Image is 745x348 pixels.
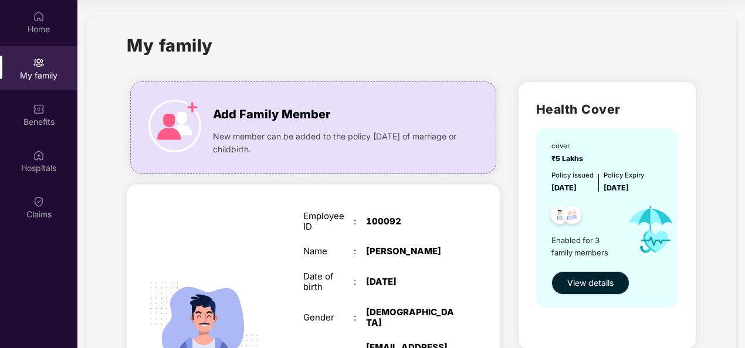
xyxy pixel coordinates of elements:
div: [DEMOGRAPHIC_DATA] [366,307,454,328]
span: View details [567,277,614,289]
span: New member can be added to the policy [DATE] of marriage or childbirth. [213,130,460,156]
div: Employee ID [303,211,354,232]
img: svg+xml;base64,PHN2ZyBpZD0iSG9zcGl0YWxzIiB4bWxucz0iaHR0cDovL3d3dy53My5vcmcvMjAwMC9zdmciIHdpZHRoPS... [33,149,45,161]
img: icon [618,194,683,265]
span: Add Family Member [213,105,330,124]
span: [DATE] [604,183,629,192]
img: svg+xml;base64,PHN2ZyB4bWxucz0iaHR0cDovL3d3dy53My5vcmcvMjAwMC9zdmciIHdpZHRoPSI0OC45NDMiIGhlaWdodD... [558,202,587,231]
span: [DATE] [551,183,577,192]
img: svg+xml;base64,PHN2ZyBpZD0iQmVuZWZpdHMiIHhtbG5zPSJodHRwOi8vd3d3LnczLm9yZy8yMDAwL3N2ZyIgd2lkdGg9Ij... [33,103,45,115]
div: [DATE] [366,277,454,287]
div: : [354,277,366,287]
div: : [354,216,366,227]
div: cover [551,141,587,152]
div: Date of birth [303,271,354,292]
div: Name [303,246,354,257]
h2: Health Cover [536,100,678,119]
div: Policy Expiry [604,170,644,181]
img: svg+xml;base64,PHN2ZyBpZD0iQ2xhaW0iIHhtbG5zPSJodHRwOi8vd3d3LnczLm9yZy8yMDAwL3N2ZyIgd2lkdGg9IjIwIi... [33,196,45,207]
img: svg+xml;base64,PHN2ZyBpZD0iSG9tZSIgeG1sbnM9Imh0dHA6Ly93d3cudzMub3JnLzIwMDAvc3ZnIiB3aWR0aD0iMjAiIG... [33,11,45,22]
button: View details [551,271,629,295]
div: Gender [303,312,354,323]
div: : [354,312,366,323]
img: svg+xml;base64,PHN2ZyB3aWR0aD0iMjAiIGhlaWdodD0iMjAiIHZpZXdCb3g9IjAgMCAyMCAyMCIgZmlsbD0ibm9uZSIgeG... [33,57,45,69]
span: Enabled for 3 family members [551,234,618,258]
div: Policy issued [551,170,594,181]
span: ₹5 Lakhs [551,154,587,163]
h1: My family [127,32,213,59]
div: [PERSON_NAME] [366,246,454,257]
img: svg+xml;base64,PHN2ZyB4bWxucz0iaHR0cDovL3d3dy53My5vcmcvMjAwMC9zdmciIHdpZHRoPSI0OC45NDMiIGhlaWdodD... [546,202,574,231]
div: 100092 [366,216,454,227]
div: : [354,246,366,257]
img: icon [148,100,201,152]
